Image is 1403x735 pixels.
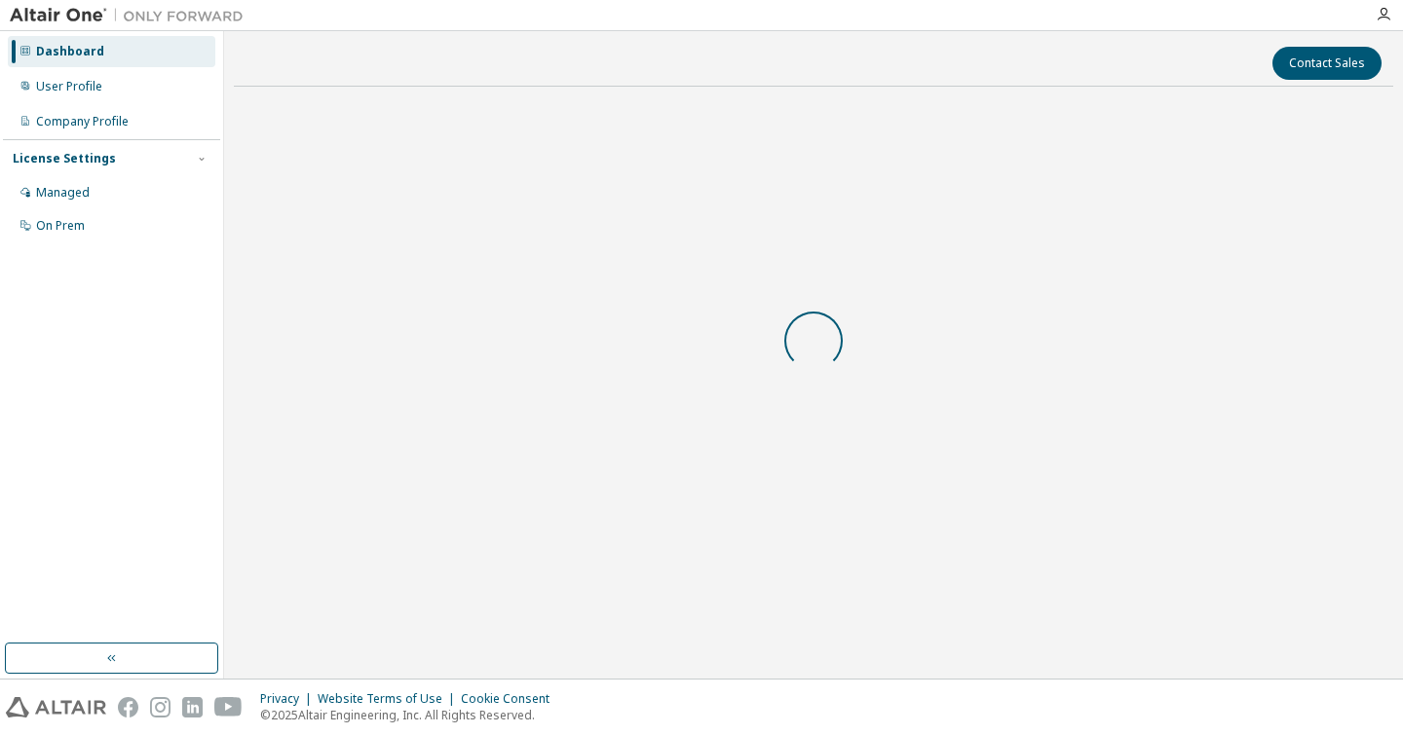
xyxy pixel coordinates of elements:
[214,697,243,717] img: youtube.svg
[10,6,253,25] img: Altair One
[318,691,461,707] div: Website Terms of Use
[13,151,116,166] div: License Settings
[260,691,318,707] div: Privacy
[1272,47,1382,80] button: Contact Sales
[150,697,171,717] img: instagram.svg
[6,697,106,717] img: altair_logo.svg
[36,114,129,129] div: Company Profile
[36,44,104,59] div: Dashboard
[118,697,138,717] img: facebook.svg
[36,79,102,94] div: User Profile
[260,707,561,723] p: © 2025 Altair Engineering, Inc. All Rights Reserved.
[182,697,203,717] img: linkedin.svg
[461,691,561,707] div: Cookie Consent
[36,218,85,234] div: On Prem
[36,185,90,201] div: Managed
